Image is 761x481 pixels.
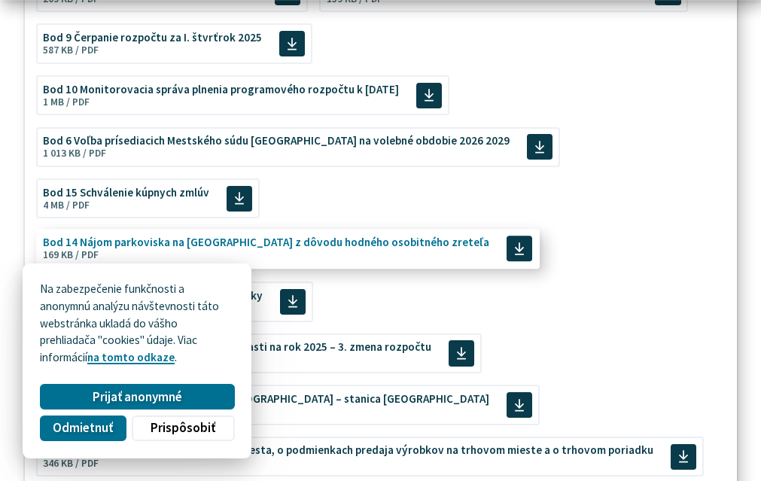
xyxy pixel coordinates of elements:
[36,127,560,167] a: Bod 6 Voľba prísediacich Mestského súdu [GEOGRAPHIC_DATA] na volebné obdobie 2026 2029 1 013 KB /...
[36,178,260,218] a: Bod 15 Schválenie kúpnych zmlúv 4 MB / PDF
[43,236,489,248] span: Bod 14 Nájom parkoviska na [GEOGRAPHIC_DATA] z dôvodu hodného osobitného zreteľa
[36,24,312,64] a: Bod 9 Čerpanie rozpočtu za I. štvrťrok 2025 587 KB / PDF
[36,75,449,115] a: Bod 10 Monitorovacia správa plnenia programového rozpočtu k [DATE] 1 MB / PDF
[43,445,653,456] span: Bod 12 Návrh VZN o zriadení trhového miesta, o podmienkach predaja výrobkov na trhovom mieste a o...
[43,96,90,108] span: 1 MB / PDF
[43,84,399,95] span: Bod 10 Monitorovacia správa plnenia programového rozpočtu k [DATE]
[43,147,106,160] span: 1 013 KB / PDF
[43,249,99,262] span: 169 KB / PDF
[87,350,175,364] a: na tomto odkaze
[36,437,704,476] a: Bod 12 Návrh VZN o zriadení trhového miesta, o podmienkach predaja výrobkov na trhovom mieste a o...
[40,416,126,441] button: Odmietnuť
[43,32,262,43] span: Bod 9 Čerpanie rozpočtu za I. štvrťrok 2025
[40,281,234,367] p: Na zabezpečenie funkčnosti a anonymnú analýzu návštevnosti táto webstránka ukladá do vášho prehli...
[40,384,234,409] button: Prijať anonymné
[36,333,482,373] a: Bod 11 Programový rozpočet mestskej časti na rok 2025 – 3. zmena rozpočtu 577 KB / PDF
[43,135,510,146] span: Bod 6 Voľba prísediacich Mestského súdu [GEOGRAPHIC_DATA] na volebné obdobie 2026 2029
[43,393,489,404] span: Bod 7 Správa Mestskej polície mesta [GEOGRAPHIC_DATA] – stanica [GEOGRAPHIC_DATA]
[43,199,90,212] span: 4 MB / PDF
[43,457,99,470] span: 346 KB / PDF
[43,44,99,56] span: 587 KB / PDF
[132,416,234,441] button: Prispôsobiť
[43,187,209,198] span: Bod 15 Schválenie kúpnych zmlúv
[36,385,540,425] a: Bod 7 Správa Mestskej polície mesta [GEOGRAPHIC_DATA] – stanica [GEOGRAPHIC_DATA] 331 KB / PDF
[93,389,182,405] span: Prijať anonymné
[36,229,540,269] a: Bod 14 Nájom parkoviska na [GEOGRAPHIC_DATA] z dôvodu hodného osobitného zreteľa 169 KB / PDF
[53,420,113,436] span: Odmietnuť
[151,420,215,436] span: Prispôsobiť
